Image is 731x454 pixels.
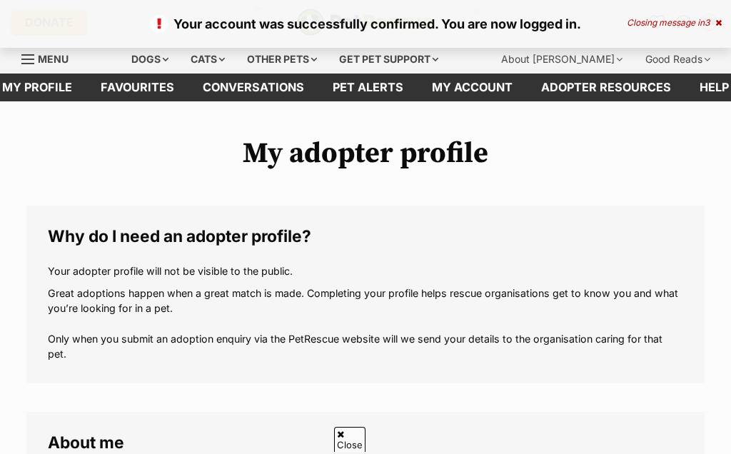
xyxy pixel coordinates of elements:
a: conversations [188,74,318,101]
a: Menu [21,45,79,71]
div: About [PERSON_NAME] [491,45,632,74]
span: Close [334,427,365,452]
a: Pet alerts [318,74,418,101]
a: My account [418,74,527,101]
a: Adopter resources [527,74,685,101]
p: Your adopter profile will not be visible to the public. [48,263,683,278]
div: Cats [181,45,235,74]
h1: My adopter profile [26,137,705,170]
div: Dogs [121,45,178,74]
legend: Why do I need an adopter profile? [48,227,683,246]
a: Favourites [86,74,188,101]
p: Great adoptions happen when a great match is made. Completing your profile helps rescue organisat... [48,286,683,362]
div: Other pets [237,45,327,74]
div: Get pet support [329,45,448,74]
fieldset: Why do I need an adopter profile? [26,206,705,383]
div: Good Reads [635,45,720,74]
span: Menu [38,53,69,65]
legend: About me [48,433,683,452]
